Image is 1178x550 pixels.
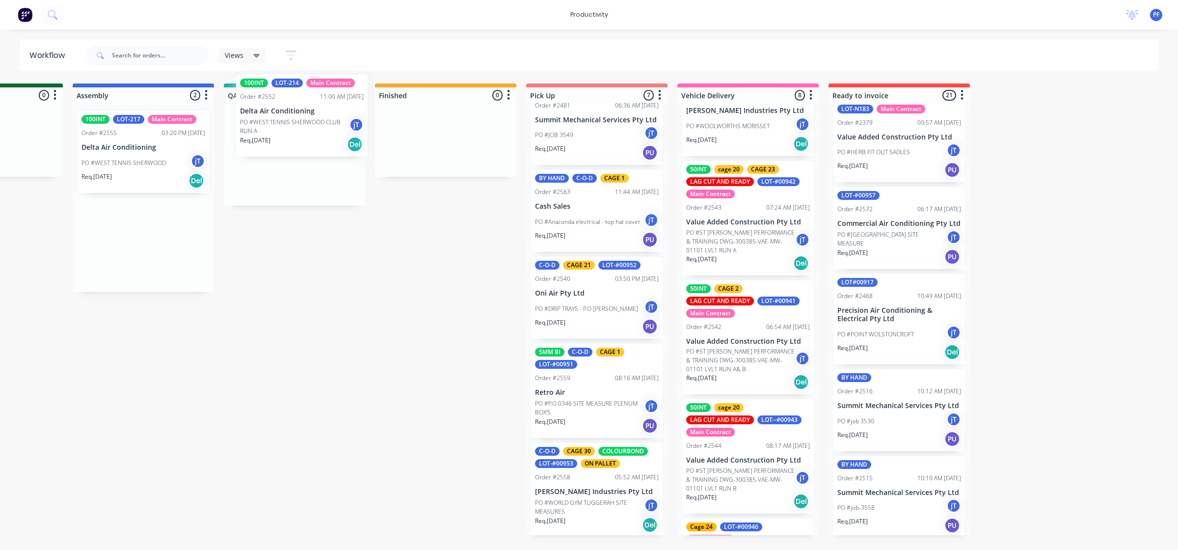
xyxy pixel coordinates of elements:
img: Factory [18,7,32,22]
div: productivity [565,7,613,22]
input: Search for orders... [112,46,209,65]
div: Workflow [29,50,70,61]
span: PF [1153,10,1159,19]
span: Views [225,50,243,60]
